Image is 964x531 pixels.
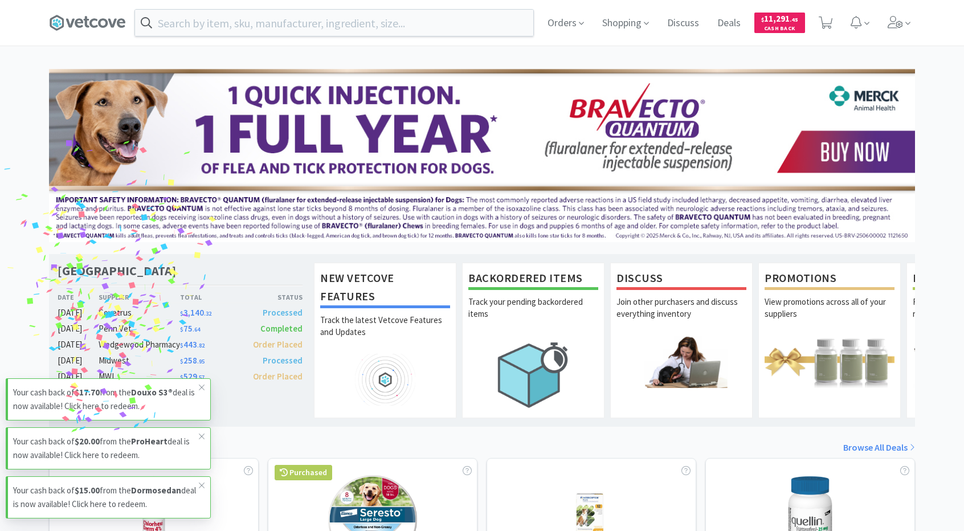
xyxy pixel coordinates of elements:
div: Penn Vet [99,322,180,336]
span: . 82 [197,342,205,349]
a: [DATE]Midwest$258.95Processed [58,354,303,367]
div: [DATE] [58,338,99,352]
span: $ [180,358,183,365]
a: Backordered ItemsTrack your pending backordered items [462,263,604,418]
h1: Promotions [765,269,894,290]
span: Order Placed [253,339,303,350]
span: $ [180,374,183,381]
span: Order Placed [253,371,303,382]
span: Processed [263,307,303,318]
h1: Discuss [616,269,746,290]
strong: Douxo S3® [131,387,173,398]
span: . 32 [204,310,211,317]
img: hero_promotions.png [765,336,894,387]
a: PromotionsView promotions across all of your suppliers [758,263,901,418]
p: Track the latest Vetcove Features and Updates [320,314,450,354]
p: Your cash back of from the deal is now available! Click here to redeem. [13,386,199,413]
a: DiscussJoin other purchasers and discuss everything inventory [610,263,753,418]
span: 443 [180,339,205,350]
h1: Backordered Items [468,269,598,290]
img: 3ffb5edee65b4d9ab6d7b0afa510b01f.jpg [49,69,915,242]
span: $ [180,326,183,333]
div: Midwest [99,354,180,367]
div: [DATE] [58,306,99,320]
div: MWI [99,370,180,383]
div: Covetrus [99,306,180,320]
a: $11,291.45Cash Back [754,7,805,38]
div: [DATE] [58,370,99,383]
span: Processed [263,355,303,366]
img: hero_backorders.png [468,336,598,414]
strong: ProHeart [131,436,168,447]
div: Wedgewood Pharmacy [99,338,180,352]
span: 258 [180,355,205,366]
div: Total [180,292,242,303]
img: hero_discuss.png [616,336,746,387]
span: 75 [180,323,200,334]
h1: New Vetcove Features [320,269,450,308]
a: Browse All Deals [843,440,915,455]
span: . 57 [197,374,205,381]
a: [DATE]MWI$529.57Order Placed [58,370,303,383]
strong: $15.00 [75,485,100,496]
span: 3,140 [180,307,211,318]
p: Your cash back of from the deal is now available! Click here to redeem. [13,435,199,462]
strong: Dormosedan [131,485,181,496]
span: 529 [180,371,205,382]
span: . 64 [193,326,200,333]
strong: $17.70 [75,387,100,398]
span: . 95 [197,358,205,365]
span: $ [180,310,183,317]
div: Date [58,292,99,303]
a: [DATE]Wedgewood Pharmacy$443.82Order Placed [58,338,303,352]
span: . 45 [790,16,798,23]
a: New Vetcove FeaturesTrack the latest Vetcove Features and Updates [314,263,456,418]
img: hero_feature_roadmap.png [320,354,450,406]
h1: [GEOGRAPHIC_DATA] [58,263,176,279]
div: [DATE] [58,354,99,367]
span: Cash Back [761,26,798,33]
div: Status [241,292,303,303]
div: [DATE] [58,322,99,336]
a: Deals [713,18,745,28]
span: 11,291 [761,13,798,24]
a: [DATE]Penn Vet$75.64Completed [58,322,303,336]
div: Supplier [99,292,180,303]
span: Completed [260,323,303,334]
span: $ [180,342,183,349]
span: $ [761,16,764,23]
input: Search by item, sku, manufacturer, ingredient, size... [135,10,533,36]
p: Your cash back of from the deal is now available! Click here to redeem. [13,484,199,511]
a: [DATE]Covetrus$3,140.32Processed [58,306,303,320]
p: View promotions across all of your suppliers [765,296,894,336]
p: Track your pending backordered items [468,296,598,336]
a: Discuss [663,18,704,28]
p: Join other purchasers and discuss everything inventory [616,296,746,336]
strong: $20.00 [75,436,100,447]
